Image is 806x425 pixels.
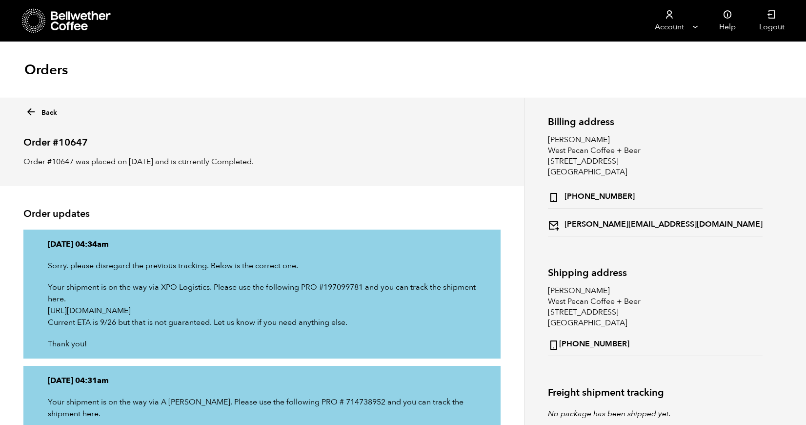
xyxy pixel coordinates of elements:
[548,134,763,236] address: [PERSON_NAME] West Pecan Coffee + Beer [STREET_ADDRESS] [GEOGRAPHIC_DATA]
[25,104,57,118] a: Back
[548,217,763,231] strong: [PERSON_NAME][EMAIL_ADDRESS][DOMAIN_NAME]
[48,238,476,250] p: [DATE] 04:34am
[548,189,635,203] strong: [PHONE_NUMBER]
[48,396,476,420] p: Your shipment is on the way via A [PERSON_NAME]. Please use the following PRO # 714738952 and you...
[48,338,476,350] p: Thank you!
[548,116,763,127] h2: Billing address
[548,408,671,419] i: No package has been shipped yet.
[48,281,476,328] p: Your shipment is on the way via XPO Logistics. Please use the following PRO #197099781 and you ca...
[548,387,783,398] h2: Freight shipment tracking
[548,285,763,356] address: [PERSON_NAME] West Pecan Coffee + Beer [STREET_ADDRESS] [GEOGRAPHIC_DATA]
[48,305,131,316] a: [URL][DOMAIN_NAME]
[23,128,501,149] h2: Order #10647
[548,267,763,278] h2: Shipping address
[48,260,476,272] p: Sorry. please disregard the previous tracking. Below is the correct one.
[23,208,501,220] h2: Order updates
[24,61,68,79] h1: Orders
[548,337,629,351] strong: [PHONE_NUMBER]
[23,156,501,168] p: Order #10647 was placed on [DATE] and is currently Completed.
[48,375,476,386] p: [DATE] 04:31am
